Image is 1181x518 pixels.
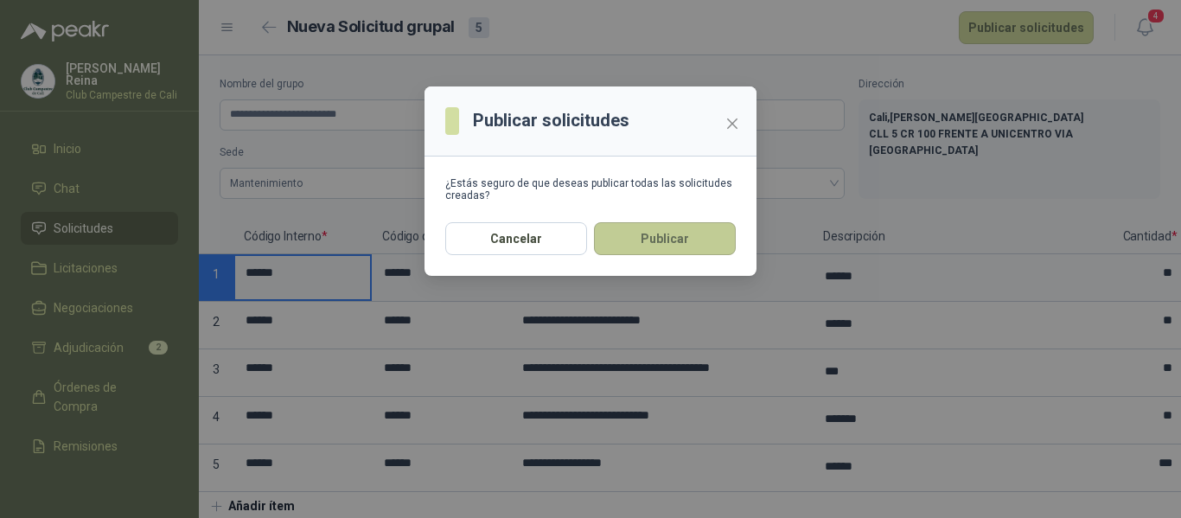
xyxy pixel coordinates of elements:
span: close [725,117,739,131]
h3: Publicar solicitudes [473,107,629,134]
button: Publicar [594,222,736,255]
div: ¿Estás seguro de que deseas publicar todas las solicitudes creadas? [445,177,736,201]
button: Cancelar [445,222,587,255]
button: Close [718,110,746,137]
